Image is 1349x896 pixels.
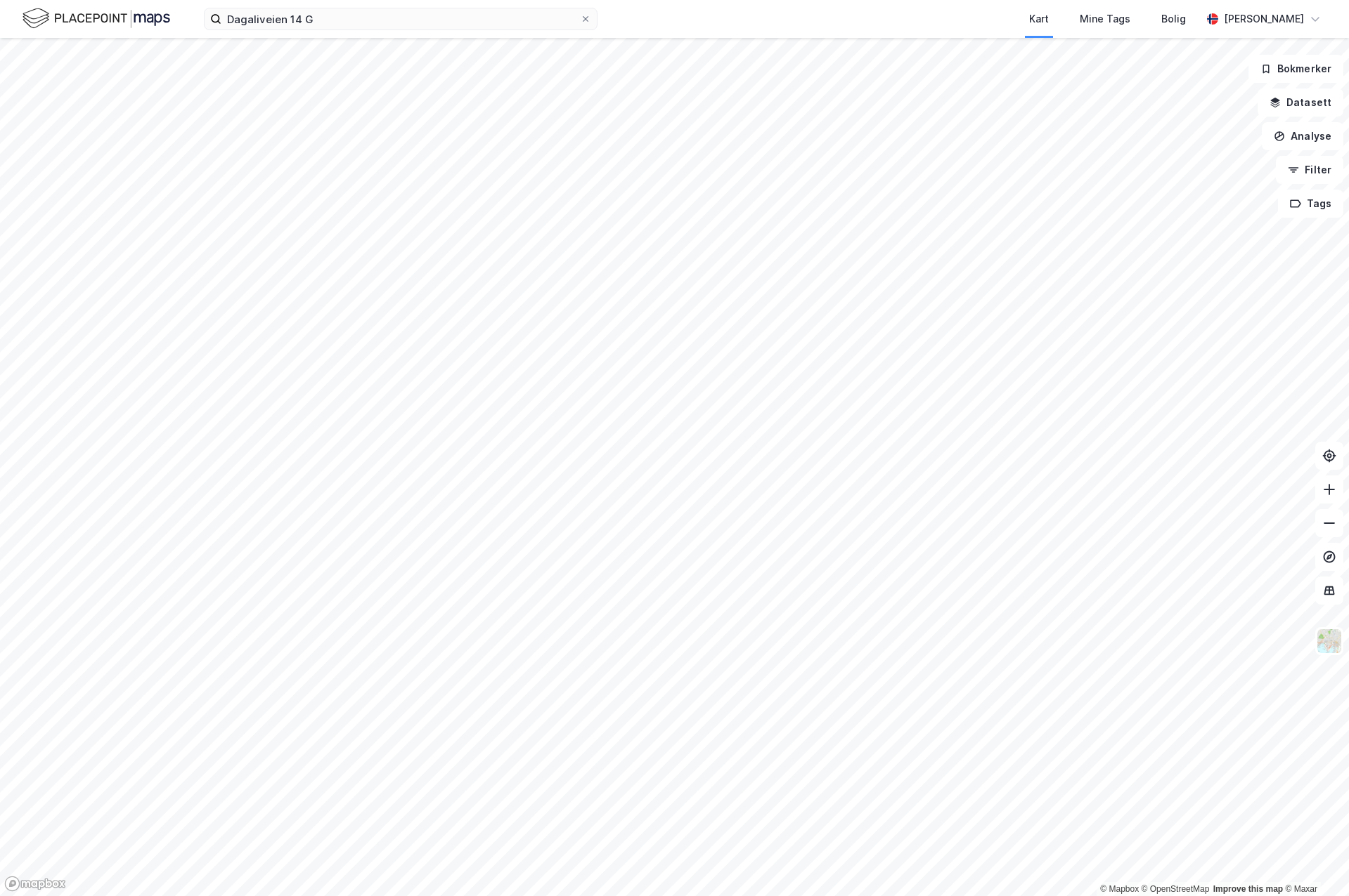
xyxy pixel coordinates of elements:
a: Mapbox [1100,884,1139,894]
input: Søk på adresse, matrikkel, gårdeiere, leietakere eller personer [221,8,580,29]
a: Improve this map [1213,884,1283,894]
div: Kart [1029,11,1049,27]
div: [PERSON_NAME] [1224,11,1304,27]
button: Filter [1276,156,1343,184]
button: Analyse [1262,122,1343,150]
img: logo.f888ab2527a4732fd821a326f86c7f29.svg [22,6,170,31]
div: Bolig [1161,11,1186,27]
button: Bokmerker [1248,55,1343,83]
div: Kontrollprogram for chat [1279,829,1349,896]
img: Z [1316,628,1343,654]
button: Datasett [1258,88,1343,117]
a: OpenStreetMap [1142,884,1210,894]
a: Mapbox homepage [4,876,66,892]
iframe: Chat Widget [1279,829,1349,896]
div: Mine Tags [1080,11,1130,27]
button: Tags [1278,190,1343,218]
